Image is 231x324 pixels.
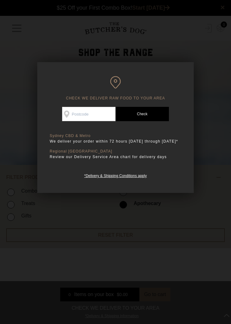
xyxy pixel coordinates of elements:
[50,76,181,101] h6: CHECK WE DELIVER RAW FOOD TO YOUR AREA
[62,107,115,121] input: Postcode
[50,149,181,154] p: Regional [GEOGRAPHIC_DATA]
[115,107,169,121] a: Check Postcode
[84,172,147,178] a: *Delivery & Shipping Conditions apply
[50,138,181,144] p: We deliver your order within 72 hours [DATE] through [DATE]*
[50,154,181,160] p: Review our Delivery Service Area chart for delivery days
[50,134,181,138] p: Sydney CBD & Metro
